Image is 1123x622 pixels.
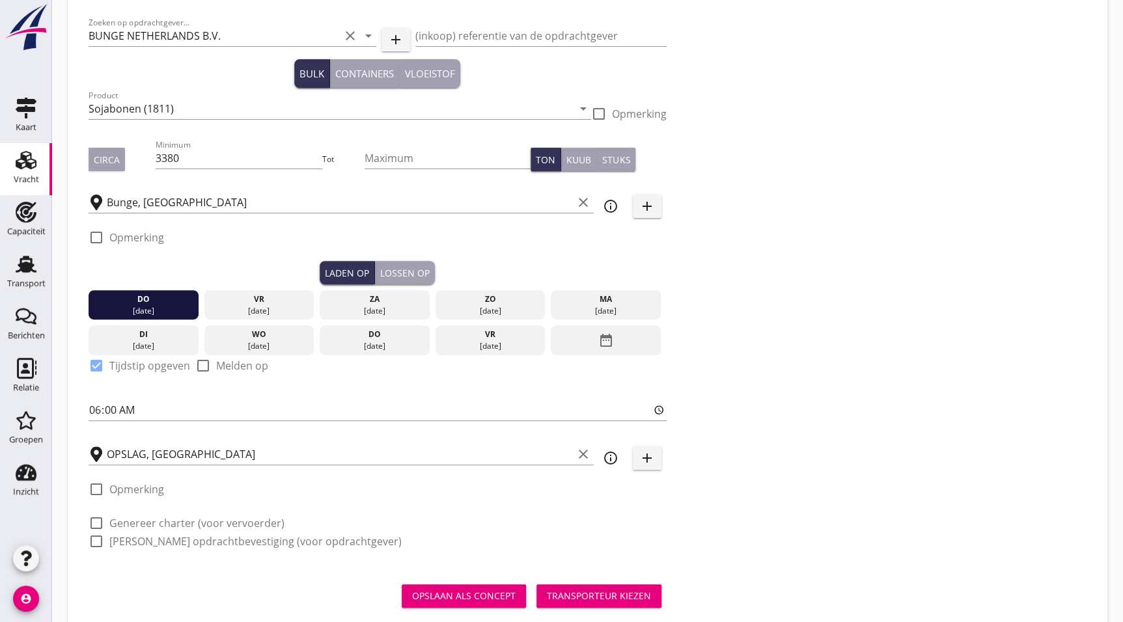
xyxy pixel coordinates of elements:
div: Groepen [9,435,43,444]
div: Relatie [13,383,39,392]
div: Vloeistof [405,66,455,81]
label: Opmerking [109,483,164,496]
input: Losplaats [107,444,573,465]
i: add [388,32,404,47]
input: Product [89,98,573,119]
label: Tijdstip opgeven [109,359,190,372]
div: ma [554,293,658,305]
input: Maximum [365,148,531,169]
div: [DATE] [438,340,542,352]
div: wo [207,329,311,340]
i: info_outline [603,450,618,466]
div: [DATE] [554,305,658,317]
i: clear [342,28,358,44]
div: [DATE] [323,340,426,352]
button: Ton [531,148,561,171]
label: Melden op [216,359,268,372]
button: Stuks [597,148,635,171]
button: Bulk [294,59,330,88]
input: Zoeken op opdrachtgever... [89,25,340,46]
label: Opmerking [109,231,164,244]
button: Transporteur kiezen [536,584,661,608]
div: do [323,329,426,340]
i: arrow_drop_down [361,28,376,44]
div: [DATE] [207,305,311,317]
i: add [639,198,655,214]
div: [DATE] [323,305,426,317]
div: Opslaan als concept [412,589,516,602]
input: (inkoop) referentie van de opdrachtgever [415,25,667,46]
button: Opslaan als concept [402,584,526,608]
div: Circa [94,153,120,167]
div: za [323,293,426,305]
img: logo-small.a267ee39.svg [3,3,49,51]
i: clear [575,195,591,210]
i: date_range [598,329,613,352]
div: vr [207,293,311,305]
div: do [92,293,195,305]
div: Berichten [8,331,45,340]
i: arrow_drop_down [575,101,591,116]
input: Minimum [156,148,322,169]
button: Circa [89,148,125,171]
i: add [639,450,655,466]
button: Vloeistof [400,59,460,88]
div: Kuub [566,153,591,167]
div: [DATE] [92,305,195,317]
div: vr [438,329,542,340]
div: Tot [322,154,365,165]
div: Inzicht [13,487,39,496]
label: Opmerking [612,107,667,120]
div: Vracht [14,175,39,183]
div: [DATE] [207,340,311,352]
div: Transport [7,279,46,288]
i: clear [575,446,591,462]
i: account_circle [13,586,39,612]
div: Kaart [16,123,36,131]
label: Genereer charter (voor vervoerder) [109,517,284,530]
div: Ton [536,153,555,167]
button: Kuub [561,148,597,171]
div: di [92,329,195,340]
button: Laden op [320,261,375,284]
div: [DATE] [438,305,542,317]
div: Capaciteit [7,227,46,236]
button: Containers [330,59,400,88]
div: Lossen op [380,266,430,280]
div: Bulk [299,66,324,81]
button: Lossen op [375,261,435,284]
i: info_outline [603,198,618,214]
div: Transporteur kiezen [547,589,651,602]
div: [DATE] [92,340,195,352]
div: zo [438,293,542,305]
label: [PERSON_NAME] opdrachtbevestiging (voor opdrachtgever) [109,535,402,548]
div: Containers [335,66,394,81]
div: Laden op [325,266,369,280]
input: Laadplaats [107,192,573,213]
div: Stuks [602,153,630,167]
